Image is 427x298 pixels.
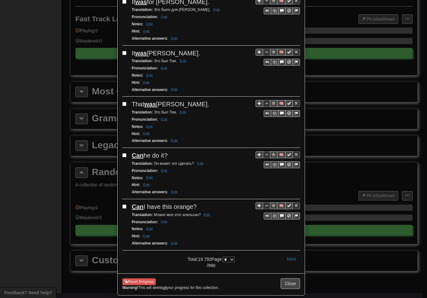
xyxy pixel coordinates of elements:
[159,65,169,72] button: Edit
[132,110,153,114] strong: Translation :
[122,285,219,290] small: This will delete your progress for this collection.
[281,278,300,289] button: Close
[132,183,140,187] strong: Hint :
[144,226,155,233] button: Edit
[277,202,286,209] button: 🧠
[132,15,158,19] strong: Pronunciation :
[178,109,188,116] button: Edit
[132,22,143,26] strong: Notes :
[132,227,143,231] strong: Notes :
[132,66,158,70] strong: Pronunciation :
[132,80,140,85] strong: Hint :
[264,59,300,66] div: Sentence controls
[159,116,169,123] button: Edit
[169,240,180,247] button: Edit
[256,202,300,220] div: Sentence controls
[132,8,153,12] strong: Translation :
[132,220,158,224] strong: Pronunciation :
[264,213,300,220] div: Sentence controls
[132,50,200,57] span: It [PERSON_NAME].
[132,88,168,92] strong: Alternative answers :
[132,132,140,136] strong: Hint :
[132,161,205,166] small: Он может это сделать?
[132,8,222,12] small: Это было для [PERSON_NAME].
[144,124,155,130] button: Edit
[132,213,212,217] small: Можно мне этот апельсин?
[202,212,212,219] button: Edit
[132,203,197,210] span: I have this orange?
[277,49,286,56] button: 🧠
[132,152,144,159] u: Can
[141,233,151,240] button: Edit
[264,161,300,168] div: Sentence controls
[277,151,286,158] button: 🧠
[135,50,147,57] u: was
[169,35,180,42] button: Edit
[132,124,143,129] strong: Notes :
[132,241,168,245] strong: Alternative answers :
[141,28,151,35] button: Edit
[132,213,153,217] strong: Translation :
[144,101,156,108] u: was
[132,59,153,63] strong: Translation :
[122,278,156,285] button: Reset Progress
[141,130,151,137] button: Edit
[132,73,143,78] strong: Notes :
[132,101,209,108] span: That [PERSON_NAME].
[256,49,300,66] div: Sentence controls
[132,36,168,41] strong: Alternative answers :
[132,161,153,166] strong: Translation :
[132,59,188,63] small: Это был Том.
[180,254,242,269] div: Total: 19 792 Page: / 990
[211,7,222,13] button: Edit
[163,285,166,290] u: all
[178,58,188,65] button: Edit
[132,117,158,122] strong: Pronunciation :
[141,182,151,189] button: Edit
[132,176,143,180] strong: Notes :
[264,8,300,14] div: Sentence controls
[264,110,300,117] div: Sentence controls
[132,234,140,238] strong: Hint :
[159,14,169,21] button: Edit
[144,174,155,181] button: Edit
[132,203,144,210] u: Can
[132,29,140,33] strong: Hint :
[277,100,286,107] button: 🧠
[159,168,169,174] button: Edit
[144,72,155,79] button: Edit
[283,254,300,264] button: Next
[169,189,180,196] button: Edit
[132,110,188,114] small: Это был Том.
[169,138,180,144] button: Edit
[169,86,180,93] button: Edit
[159,219,169,225] button: Edit
[132,169,158,173] strong: Pronunciation :
[195,160,205,167] button: Edit
[132,139,168,143] strong: Alternative answers :
[132,190,168,194] strong: Alternative answers :
[256,100,300,117] div: Sentence controls
[141,79,151,86] button: Edit
[132,152,168,159] span: he do it?
[144,21,155,28] button: Edit
[256,151,300,168] div: Sentence controls
[122,285,138,290] strong: Warning!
